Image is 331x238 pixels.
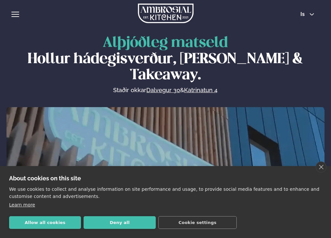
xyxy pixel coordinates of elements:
[158,216,237,229] button: Cookie settings
[103,36,228,50] span: Alþjóðleg matseld
[9,216,81,229] button: Allow all cookies
[138,4,193,23] img: logo
[184,86,218,94] a: Katrinatun 4
[84,216,155,229] button: Deny all
[9,186,322,200] p: We use cookies to collect and analyse information on site performance and usage, to provide socia...
[295,12,320,17] button: is
[9,202,35,207] a: Learn more
[11,10,19,18] button: hamburger
[13,35,318,84] h1: Hollur hádegisverður, [PERSON_NAME] & Takeaway.
[9,175,81,182] strong: About cookies on this site
[316,161,326,173] a: close
[300,12,307,17] span: is
[146,86,180,94] a: Dalvegur 30
[43,86,288,94] p: Staðir okkar &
